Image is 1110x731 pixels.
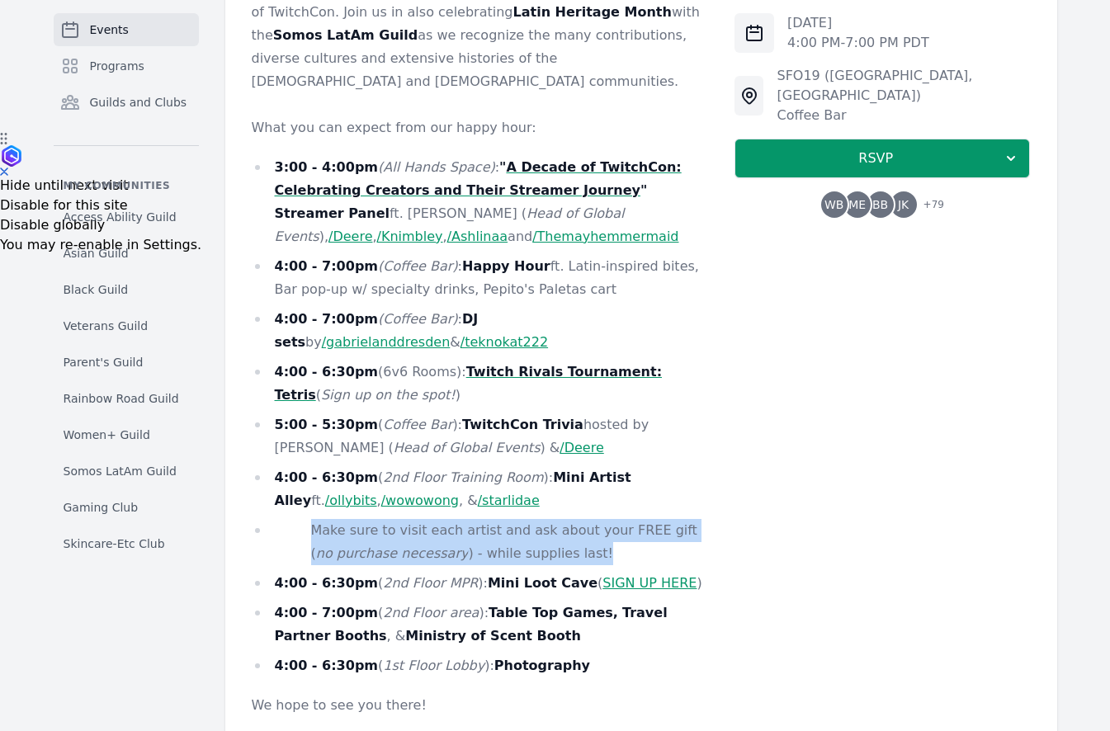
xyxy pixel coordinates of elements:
p: [DATE] [787,13,929,33]
li: ( ): ft. , , & [252,466,709,512]
em: Sign up on the spot! [321,387,456,403]
span: ME [848,199,866,210]
span: Veterans Guild [64,318,149,334]
strong: Photography [494,658,590,673]
span: Guilds and Clubs [90,94,187,111]
span: Gaming Club [64,499,139,516]
span: Women+ Guild [64,427,150,443]
li: ( ): [252,654,709,677]
a: Guilds and Clubs [54,86,199,119]
a: /ollybits [325,493,377,508]
a: Access Ability Guild [54,202,199,232]
em: (Coffee Bar) [378,311,458,327]
span: Asian Guild [64,245,129,262]
a: Skincare-Etc Club [54,529,199,559]
strong: Happy Hour [462,258,550,274]
a: Twitch Rivals Tournament: Tetris [275,364,663,403]
a: Women+ Guild [54,420,199,450]
a: Rainbow Road Guild [54,384,199,413]
em: 2nd Floor Training Room [383,469,543,485]
strong: " [640,182,647,198]
a: SIGN UP HERE [602,575,697,591]
li: Make sure to visit each artist and ask about your FREE gift ( ) - while supplies last! [252,519,709,565]
span: RSVP [749,149,1003,168]
strong: Streamer Panel [275,205,390,221]
strong: Mini Artist Alley [275,469,631,508]
a: /Deere [328,229,372,244]
em: Coffee Bar [383,417,452,432]
p: We hope to see you there! [252,694,709,717]
p: What you can expect from our happy hour: [252,116,709,139]
span: Black Guild [64,281,129,298]
li: ( ): hosted by [PERSON_NAME] ( ) & [252,413,709,460]
em: no purchase necessary [316,545,469,561]
span: Programs [90,58,144,74]
a: /wowowong [381,493,459,508]
li: : ft. [PERSON_NAME] ( ), , , and [252,156,709,248]
p: My communities [54,179,199,192]
strong: Ministry of Scent Booth [405,628,581,644]
span: Access Ability Guild [64,209,177,225]
li: ( ): ( ) [252,572,709,595]
strong: Mini Loot Cave [488,575,598,591]
a: Events [54,13,199,46]
strong: 4:00 - 6:30pm [275,469,379,485]
span: Skincare-Etc Club [64,535,165,552]
span: Parent's Guild [64,354,144,370]
span: + 79 [914,195,944,218]
span: Somos LatAm Guild [64,463,177,479]
li: ( ): , & [252,601,709,648]
a: Parent's Guild [54,347,199,377]
a: Programs [54,50,199,83]
a: /gabrielanddresden [322,334,451,350]
span: BB [872,199,888,210]
strong: 5:00 - 5:30pm [275,417,379,432]
span: WB [824,199,843,210]
span: Rainbow Road Guild [64,390,179,407]
em: 2nd Floor area [383,605,479,620]
div: Coffee Bar [777,106,1030,125]
em: Head of Global Events [394,440,541,455]
strong: Table Top Games, [489,605,618,620]
strong: TwitchCon Trivia [462,417,583,432]
strong: " [499,159,506,175]
button: RSVP [734,139,1030,178]
nav: Sidebar [54,13,199,563]
strong: 4:00 - 7:00pm [275,311,379,327]
a: /teknokat222 [461,334,548,350]
strong: Latin Heritage Month [513,4,672,20]
a: /starlidae [478,493,540,508]
li: (6v6 Rooms): ( ) [252,361,709,407]
em: 1st Floor Lobby [383,658,484,673]
a: Veterans Guild [54,311,199,341]
a: Somos LatAm Guild [54,456,199,486]
strong: 4:00 - 6:30pm [275,658,379,673]
li: : ft. Latin-inspired bites, Bar pop-up w/ specialty drinks, Pepito's Paletas cart [252,255,709,301]
a: /Knimbley [377,229,443,244]
a: /Deere [560,440,603,455]
span: JK [898,199,909,210]
em: (Coffee Bar) [378,258,458,274]
em: Head of Global Events [275,205,625,244]
em: (All Hands Space) [378,159,495,175]
strong: 4:00 - 7:00pm [275,605,379,620]
div: SFO19 ([GEOGRAPHIC_DATA], [GEOGRAPHIC_DATA]) [777,66,1030,106]
li: : by & [252,308,709,354]
span: Events [90,21,129,38]
a: Black Guild [54,275,199,304]
strong: 4:00 - 6:30pm [275,364,379,380]
a: /Ashlinaa [447,229,508,244]
em: 2nd Floor MPR [383,575,478,591]
a: Gaming Club [54,493,199,522]
strong: 4:00 - 7:00pm [275,258,379,274]
strong: 4:00 - 6:30pm [275,575,379,591]
strong: 3:00 - 4:00pm [275,159,379,175]
p: 4:00 PM - 7:00 PM PDT [787,33,929,53]
a: /Themayhemmermaid [532,229,678,244]
strong: Somos LatAm Guild [273,27,418,43]
a: Asian Guild [54,238,199,268]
